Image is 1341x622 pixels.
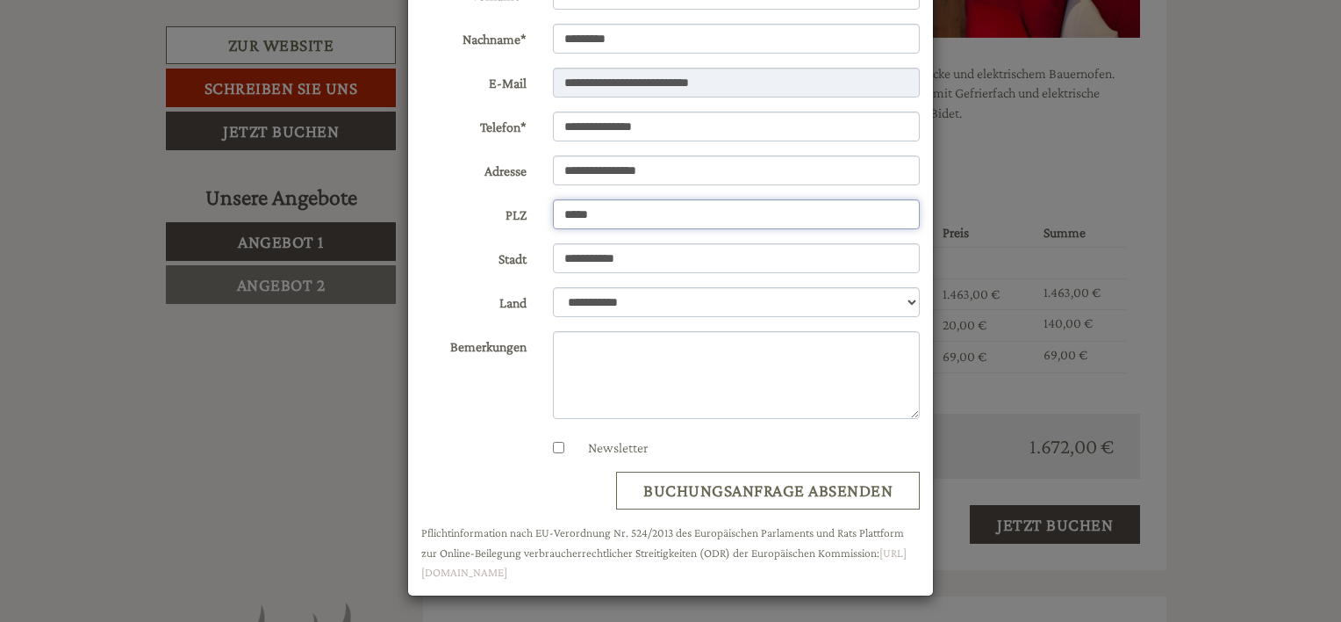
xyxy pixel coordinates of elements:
label: E-Mail [408,68,540,94]
label: Newsletter [570,438,648,459]
label: Bemerkungen [408,331,540,358]
label: Telefon* [408,112,540,138]
div: [DATE] [315,13,377,43]
small: Pflichtinformation nach EU-Verordnung Nr. 524/2013 des Europäischen Parlaments und Rats Plattform... [421,526,907,580]
small: 14:13 [26,85,247,98]
div: Guten Tag, wie können wir Ihnen helfen? [13,47,256,101]
button: Senden [573,455,692,494]
label: PLZ [408,199,540,226]
button: Buchungsanfrage absenden [616,472,920,510]
label: Adresse [408,155,540,182]
label: Nachname* [408,24,540,50]
div: Zin Senfter Residence [26,51,247,65]
label: Land [408,287,540,314]
label: Stadt [408,243,540,270]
